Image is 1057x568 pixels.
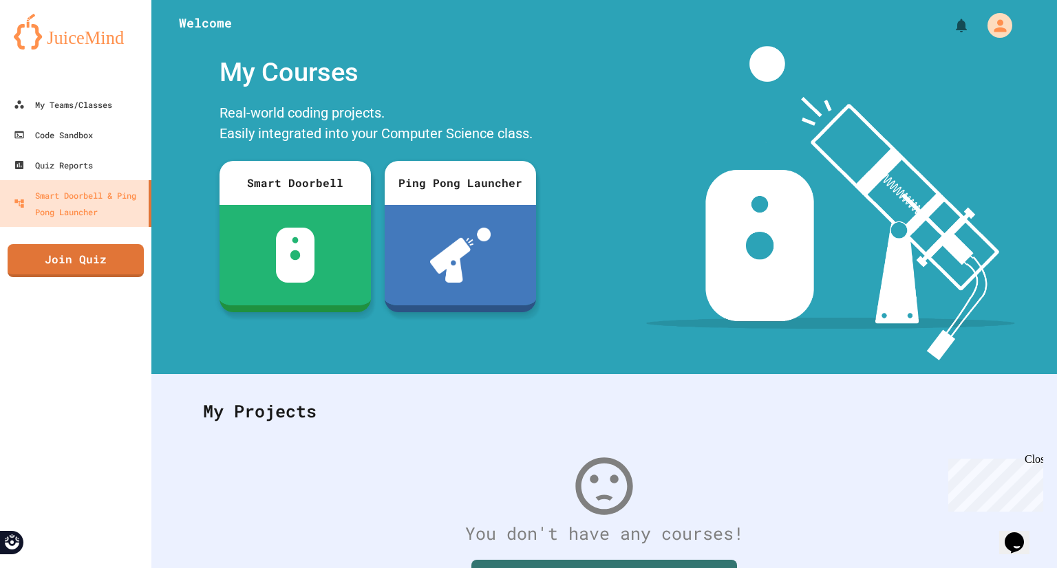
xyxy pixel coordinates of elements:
a: Join Quiz [8,244,144,277]
div: Chat with us now!Close [6,6,95,87]
iframe: chat widget [943,453,1043,512]
div: My Account [973,10,1016,41]
div: My Projects [189,384,1019,438]
div: Real-world coding projects. Easily integrated into your Computer Science class. [213,99,543,151]
div: My Teams/Classes [14,96,112,113]
div: Quiz Reports [14,157,93,173]
img: sdb-white.svg [276,228,315,283]
div: Smart Doorbell [220,161,371,205]
div: Ping Pong Launcher [385,161,536,205]
div: You don't have any courses! [189,521,1019,547]
img: banner-image-my-projects.png [646,46,1015,360]
div: My Notifications [928,14,973,37]
div: My Courses [213,46,543,99]
img: ppl-with-ball.png [430,228,491,283]
div: Smart Doorbell & Ping Pong Launcher [14,187,143,220]
img: logo-orange.svg [14,14,138,50]
iframe: chat widget [999,513,1043,554]
div: Code Sandbox [14,127,93,143]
